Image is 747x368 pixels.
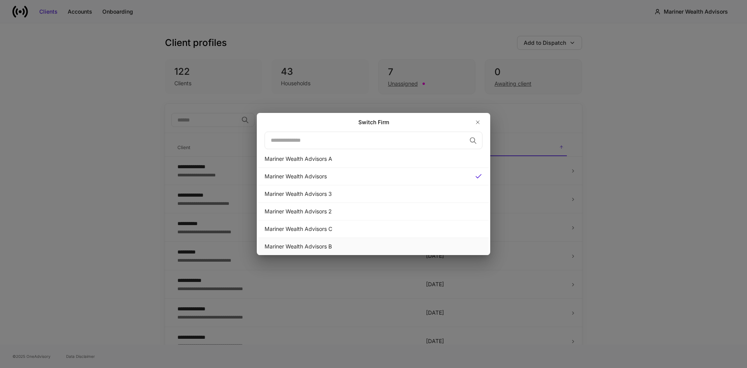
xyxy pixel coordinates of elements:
[265,208,482,215] div: Mariner Wealth Advisors 2
[265,155,482,163] div: Mariner Wealth Advisors A
[265,243,482,250] div: Mariner Wealth Advisors B
[265,190,482,198] div: Mariner Wealth Advisors 3
[358,118,389,126] h2: Switch Firm
[265,225,482,233] div: Mariner Wealth Advisors C
[265,173,468,180] div: Mariner Wealth Advisors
